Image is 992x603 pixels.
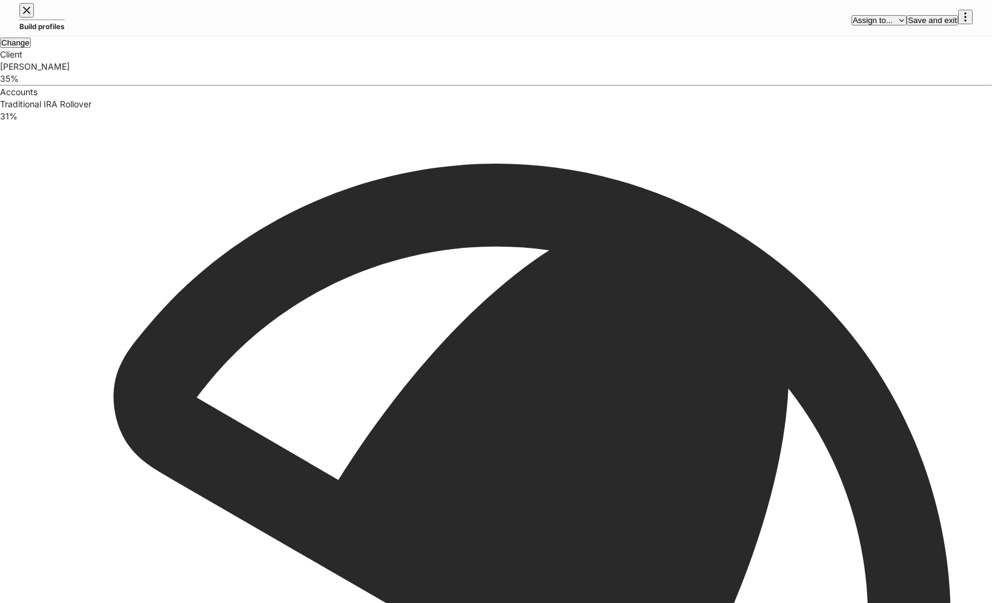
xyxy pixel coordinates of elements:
div: Save and exit [908,16,957,24]
div: Assign to... [853,16,905,24]
button: Save and exit [907,15,958,25]
div: Change [1,39,30,47]
button: Assign to... [851,15,907,25]
h5: Build profiles [19,21,65,33]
